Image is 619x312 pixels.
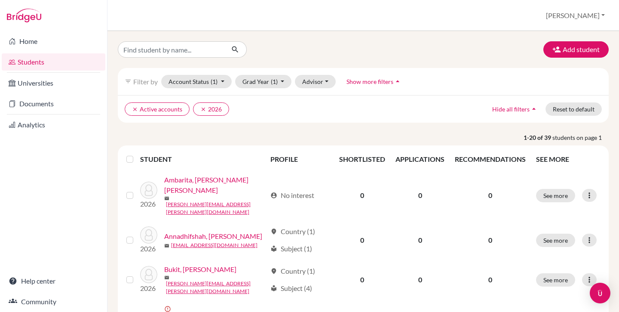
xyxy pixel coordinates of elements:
div: Country (1) [270,266,315,276]
img: Ambarita, Tonya Abigail [140,182,157,199]
i: clear [132,106,138,112]
span: location_on [270,228,277,235]
button: clear2026 [193,102,229,116]
td: 0 [334,259,390,300]
span: Show more filters [346,78,393,85]
button: See more [536,273,575,287]
td: 0 [390,221,450,259]
button: Account Status(1) [161,75,232,88]
p: 0 [455,190,526,201]
td: 0 [390,259,450,300]
a: [PERSON_NAME][EMAIL_ADDRESS][PERSON_NAME][DOMAIN_NAME] [166,201,267,216]
span: mail [164,196,169,201]
a: Ambarita, [PERSON_NAME] [PERSON_NAME] [164,175,267,195]
div: Subject (1) [270,244,312,254]
th: APPLICATIONS [390,149,450,170]
span: Filter by [133,77,158,86]
button: Add student [543,41,609,58]
button: Hide all filtersarrow_drop_up [485,102,545,116]
td: 0 [334,221,390,259]
span: account_circle [270,192,277,199]
i: arrow_drop_up [530,105,538,113]
button: Show more filtersarrow_drop_up [339,75,409,88]
a: Help center [2,272,105,290]
i: filter_list [125,78,132,85]
a: Home [2,33,105,50]
span: (1) [211,78,218,85]
span: local_library [270,285,277,292]
button: See more [536,234,575,247]
i: arrow_drop_up [393,77,402,86]
img: Bukit, Rachel Garcia [140,266,157,283]
div: No interest [270,190,314,201]
td: 0 [334,170,390,221]
td: 0 [390,170,450,221]
a: Universities [2,74,105,92]
span: mail [164,243,169,248]
strong: 1-20 of 39 [524,133,552,142]
span: students on page 1 [552,133,609,142]
button: [PERSON_NAME] [542,7,609,24]
th: SEE MORE [531,149,605,170]
span: local_library [270,245,277,252]
button: See more [536,189,575,202]
div: Country (1) [270,226,315,237]
input: Find student by name... [118,41,224,58]
a: [PERSON_NAME][EMAIL_ADDRESS][PERSON_NAME][DOMAIN_NAME] [166,280,267,295]
div: Open Intercom Messenger [590,283,610,303]
button: Advisor [295,75,336,88]
th: SHORTLISTED [334,149,390,170]
th: RECOMMENDATIONS [450,149,531,170]
p: 2026 [140,244,157,254]
img: Bridge-U [7,9,41,22]
span: (1) [271,78,278,85]
button: Reset to default [545,102,602,116]
a: Annadhifshah, [PERSON_NAME] [164,231,262,241]
button: Grad Year(1) [235,75,292,88]
p: 0 [455,235,526,245]
span: mail [164,275,169,280]
button: clearActive accounts [125,102,190,116]
img: Annadhifshah, Teuku Muhammad [140,226,157,244]
a: Bukit, [PERSON_NAME] [164,264,236,275]
th: PROFILE [265,149,334,170]
div: Subject (4) [270,283,312,293]
a: Students [2,53,105,71]
i: clear [200,106,206,112]
a: Analytics [2,116,105,133]
span: Hide all filters [492,105,530,113]
p: 0 [455,275,526,285]
p: 2026 [140,199,157,209]
span: location_on [270,268,277,275]
p: 2026 [140,283,157,293]
a: Documents [2,95,105,112]
th: STUDENT [140,149,266,170]
a: [EMAIL_ADDRESS][DOMAIN_NAME] [171,241,257,249]
a: Community [2,293,105,310]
